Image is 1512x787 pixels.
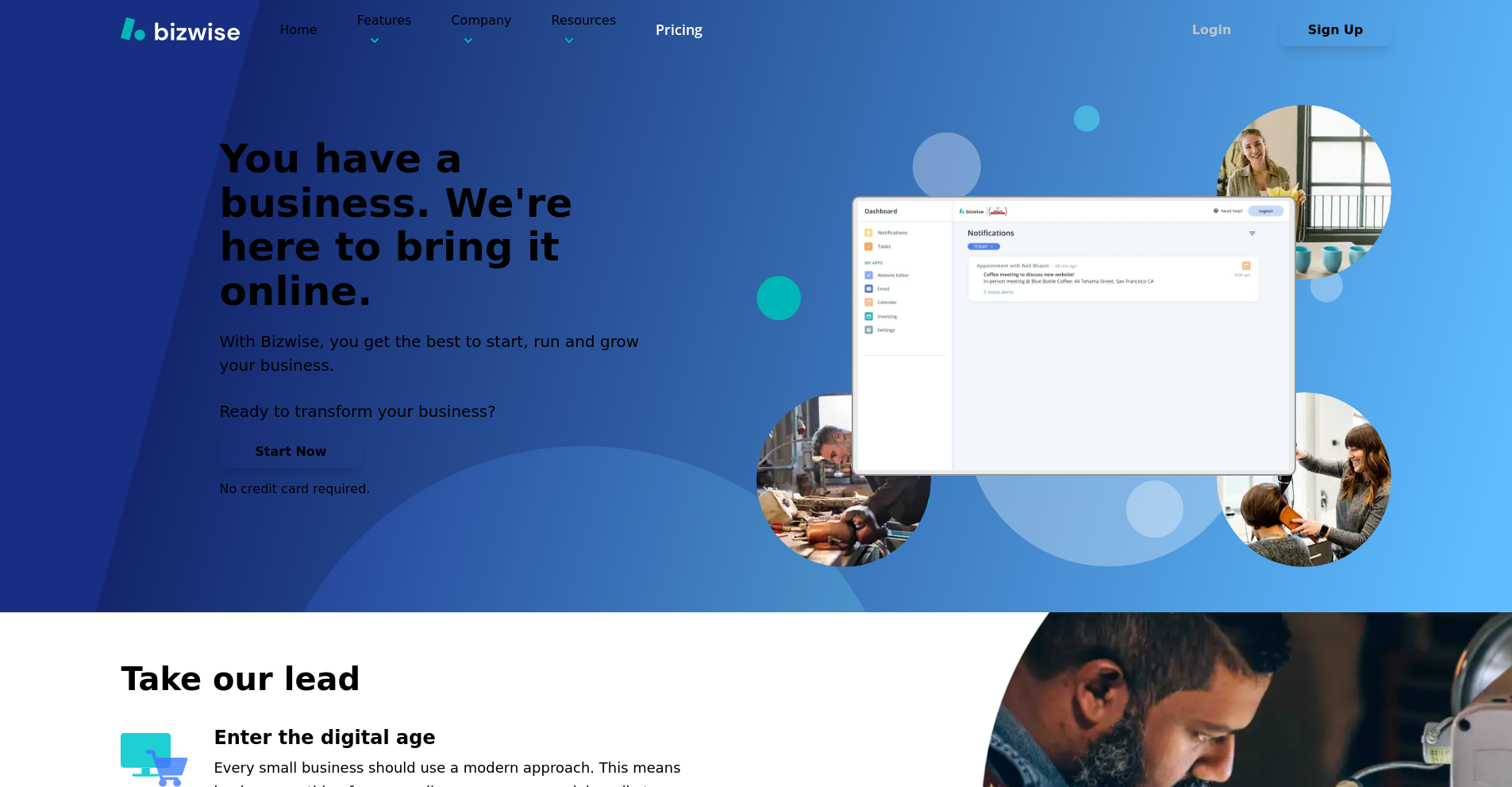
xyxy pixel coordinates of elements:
[121,17,240,41] img: Bizwise Logo
[357,11,412,48] p: Features
[1156,14,1268,46] button: Login
[219,137,657,314] h1: You have a business. We're here to bring it online.
[279,22,317,37] a: Home
[451,11,511,48] p: Company
[552,11,617,48] p: Resources
[214,725,716,751] h3: Enter the digital age
[1280,14,1391,46] button: Sign Up
[219,436,362,468] button: Start Now
[656,20,702,40] a: Pricing
[219,480,657,498] p: No credit card required.
[121,658,1311,700] h2: Take our lead
[219,330,657,377] h2: With Bizwise, you get the best to start, run and grow your business.
[1280,22,1391,37] a: Sign Up
[219,399,657,423] p: Ready to transform your business?
[219,444,362,459] a: Start Now
[1156,22,1280,37] a: Login
[121,733,188,787] img: Enter the digital age Icon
